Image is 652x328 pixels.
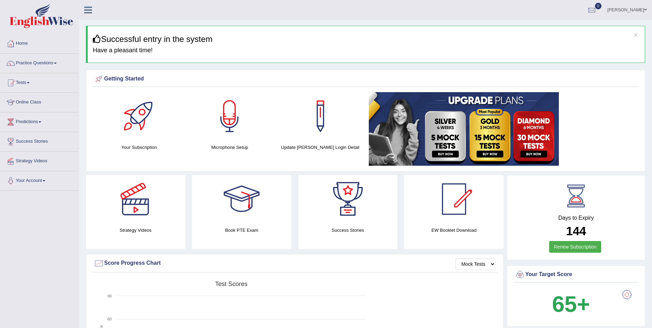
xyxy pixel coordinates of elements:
[0,73,79,90] a: Tests
[634,31,638,39] button: ×
[515,215,637,221] h4: Days to Expiry
[595,3,602,9] span: 0
[552,292,590,317] b: 65+
[369,92,559,166] img: small5.jpg
[93,35,640,44] h3: Successful entry in the system
[0,152,79,169] a: Strategy Videos
[0,34,79,51] a: Home
[566,224,586,238] b: 144
[94,74,637,84] div: Getting Started
[278,144,362,151] h4: Update [PERSON_NAME] Login Detail
[0,54,79,71] a: Practice Questions
[192,227,291,234] h4: Book PTE Exam
[93,47,640,54] h4: Have a pleasant time!
[108,294,112,298] text: 90
[188,144,271,151] h4: Microphone Setup
[108,317,112,321] text: 60
[404,227,504,234] h4: EW Booklet Download
[0,93,79,110] a: Online Class
[515,270,637,280] div: Your Target Score
[97,144,181,151] h4: Your Subscription
[0,171,79,188] a: Your Account
[0,112,79,130] a: Predictions
[215,281,247,287] tspan: Test scores
[549,241,601,253] a: Renew Subscription
[298,227,398,234] h4: Success Stories
[0,132,79,149] a: Success Stories
[94,258,496,269] div: Score Progress Chart
[86,227,185,234] h4: Strategy Videos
